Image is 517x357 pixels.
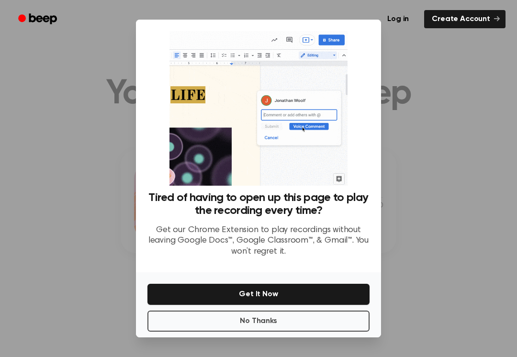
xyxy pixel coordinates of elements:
[169,31,347,186] img: Beep extension in action
[378,8,418,30] a: Log in
[147,284,370,305] button: Get It Now
[147,311,370,332] button: No Thanks
[424,10,506,28] a: Create Account
[147,191,370,217] h3: Tired of having to open up this page to play the recording every time?
[11,10,66,29] a: Beep
[147,225,370,257] p: Get our Chrome Extension to play recordings without leaving Google Docs™, Google Classroom™, & Gm...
